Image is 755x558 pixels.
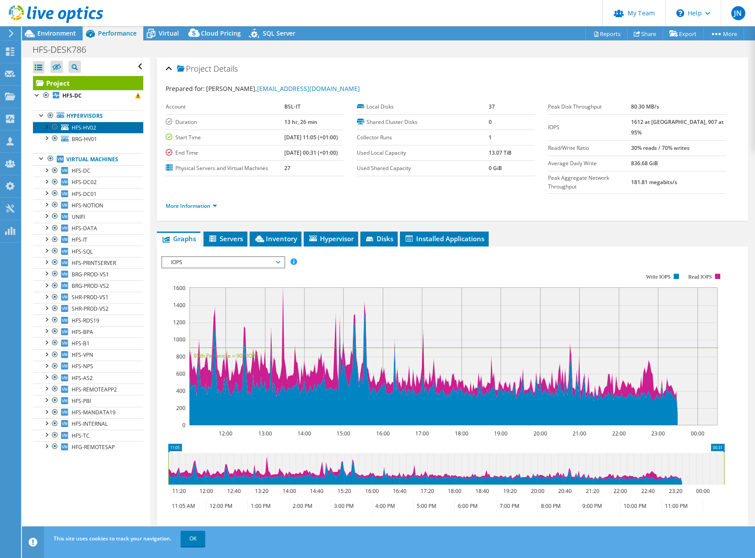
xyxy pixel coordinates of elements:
[167,257,279,268] span: IOPS
[533,430,547,437] text: 20:00
[29,45,100,54] h1: HFS-DESK786
[558,487,571,495] text: 20:40
[548,144,631,152] label: Read/Write Ratio
[72,386,117,393] span: HFS-REMOTEAPP2
[631,118,724,136] b: 1612 at [GEOGRAPHIC_DATA], 907 at 95%
[284,118,317,126] b: 13 hr, 26 min
[72,225,97,232] span: HFS-DATA
[72,443,115,451] span: HFG-REMOTESAP
[284,134,338,141] b: [DATE] 11:05 (+01:00)
[33,76,143,90] a: Project
[641,487,654,495] text: 22:40
[646,274,671,280] text: Write IOPS
[62,92,82,99] b: HFS-DC
[72,305,109,312] span: SHR-PROD-VS2
[357,164,489,173] label: Used Shared Capacity
[98,29,137,37] span: Performance
[33,257,143,268] a: HFS-PRINTSERVER
[612,430,625,437] text: 22:00
[688,274,712,280] text: Read IOPS
[404,234,484,243] span: Installed Applications
[166,118,284,127] label: Duration
[33,361,143,372] a: HFS-NPS
[257,84,360,93] a: [EMAIL_ADDRESS][DOMAIN_NAME]
[530,487,544,495] text: 20:00
[72,202,103,209] span: HFS-NOTION
[33,188,143,199] a: HFS-DC01
[72,374,93,382] span: HFS-AS2
[176,404,185,412] text: 200
[72,190,97,198] span: HFS-DC01
[33,349,143,361] a: HFS-VPN
[33,122,143,133] a: HFS-HV02
[173,319,185,326] text: 1200
[676,9,684,17] svg: \n
[308,234,354,243] span: Hypervisor
[33,199,143,211] a: HFS-NOTION
[690,430,704,437] text: 00:00
[72,317,99,324] span: HFS-RDS19
[33,234,143,246] a: HFS-IT
[33,280,143,292] a: BRG-PROD-VS2
[72,124,96,131] span: HFS-HV02
[651,430,664,437] text: 23:00
[703,27,744,40] a: More
[297,430,311,437] text: 14:00
[263,29,295,37] span: SQL Server
[208,234,243,243] span: Servers
[33,90,143,101] a: HFS-DC
[176,353,185,360] text: 800
[548,174,631,191] label: Peak Aggregate Network Throughput
[166,164,284,173] label: Physical Servers and Virtual Machines
[357,149,489,157] label: Used Local Capacity
[309,487,323,495] text: 14:40
[489,118,492,126] b: 0
[227,487,240,495] text: 12:40
[258,430,272,437] text: 13:00
[176,370,185,377] text: 600
[33,268,143,280] a: BRG-PROD-VS1
[177,65,211,73] span: Project
[585,487,599,495] text: 21:20
[33,110,143,122] a: Hypervisors
[173,301,185,309] text: 1400
[33,372,143,384] a: HFS-AS2
[668,487,682,495] text: 23:20
[33,303,143,315] a: SHR-PROD-VS2
[284,103,301,110] b: BSL-IT
[72,409,116,416] span: HFS-MANDATA19
[627,27,663,40] a: Share
[33,292,143,303] a: SHR-PROD-VS1
[173,284,185,292] text: 1600
[33,133,143,145] a: BRG-HV01
[72,432,90,439] span: HFS-TC
[54,535,171,542] span: This site uses cookies to track your navigation.
[159,29,179,37] span: Virtual
[166,149,284,157] label: End Time
[72,271,109,278] span: BRG-PROD-VS1
[176,387,185,395] text: 400
[33,211,143,222] a: UNIFI
[166,102,284,111] label: Account
[572,430,586,437] text: 21:00
[33,326,143,337] a: HFS-BPA
[548,123,631,132] label: IOPS
[548,159,631,168] label: Average Daily Write
[72,328,93,336] span: HFS-BPA
[284,164,290,172] b: 27
[33,441,143,453] a: HFG-REMOTESAP
[631,103,659,110] b: 80.30 MB/s
[613,487,627,495] text: 22:00
[548,102,631,111] label: Peak Disk Throughput
[503,487,516,495] text: 19:20
[365,487,378,495] text: 16:00
[72,340,90,347] span: HFS-B1
[489,149,512,156] b: 13.07 TiB
[72,397,91,405] span: HFS-PBI
[72,420,108,428] span: HFS-INTERNAL
[631,144,690,152] b: 30% reads / 70% writes
[731,6,745,20] span: JN
[72,167,91,174] span: HFS-DC
[454,430,468,437] text: 18:00
[72,178,97,186] span: HFS-DC02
